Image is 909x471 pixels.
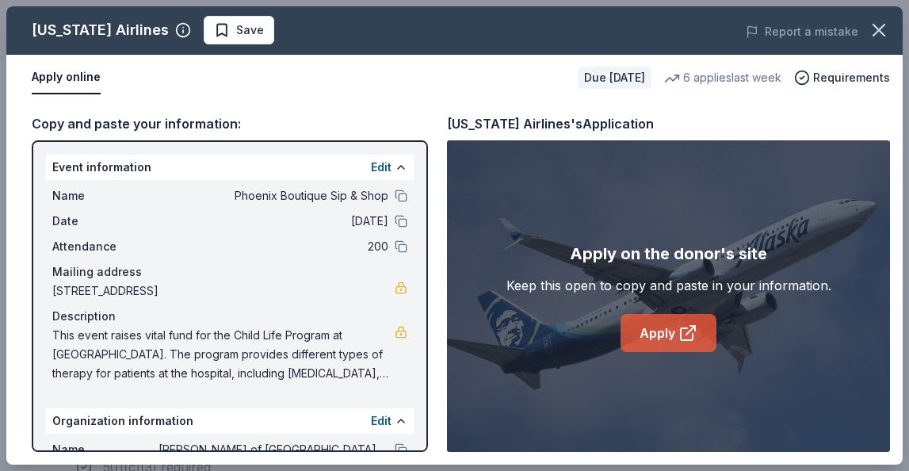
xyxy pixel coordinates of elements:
span: Phoenix Boutique Sip & Shop [159,186,388,205]
span: [STREET_ADDRESS] [52,281,395,301]
button: Edit [371,158,391,177]
div: Keep this open to copy and paste in your information. [506,276,831,295]
span: Attendance [52,237,159,256]
span: [DATE] [159,212,388,231]
span: This event raises vital fund for the Child Life Program at [GEOGRAPHIC_DATA]. The program provide... [52,326,395,383]
span: Name [52,440,159,459]
div: Description [52,307,407,326]
span: Date [52,212,159,231]
button: Apply online [32,61,101,94]
div: [US_STATE] Airlines's Application [447,113,654,134]
button: Edit [371,412,391,431]
div: [US_STATE] Airlines [32,17,169,43]
span: Name [52,186,159,205]
div: Copy and paste your information: [32,113,428,134]
div: 6 applies last week [664,68,781,87]
span: [PERSON_NAME] of [GEOGRAPHIC_DATA] Branches, Inc. [159,440,388,459]
span: Save [236,21,264,40]
span: 200 [159,237,388,256]
div: Mailing address [52,262,407,281]
button: Requirements [794,68,890,87]
div: Apply on the donor's site [570,241,767,266]
button: Save [204,16,274,44]
button: Report a mistake [746,22,858,41]
span: Requirements [813,68,890,87]
a: Apply [621,314,716,352]
div: Organization information [46,408,414,434]
div: Due [DATE] [578,67,651,89]
div: Event information [46,155,414,180]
